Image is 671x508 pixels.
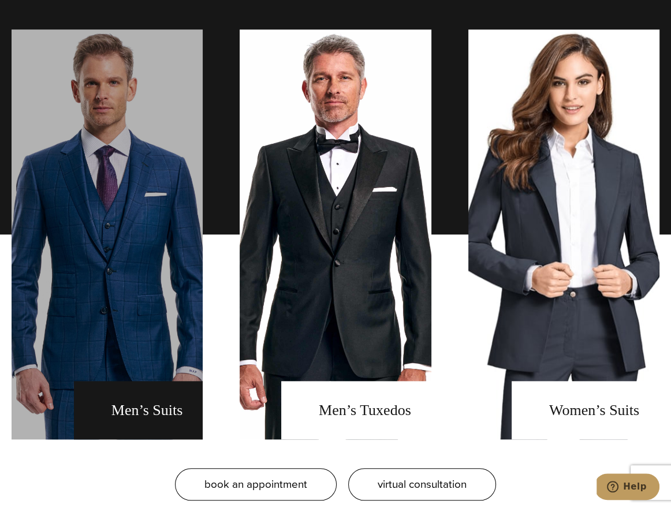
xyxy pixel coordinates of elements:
a: book an appointment [175,468,337,500]
a: men's tuxedos [240,29,431,439]
a: virtual consultation [348,468,496,500]
span: virtual consultation [378,476,467,492]
iframe: Opens a widget where you can chat to one of our agents [597,473,659,502]
a: Women's Suits [468,29,659,439]
a: men's suits [12,29,203,439]
span: book an appointment [204,476,307,492]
